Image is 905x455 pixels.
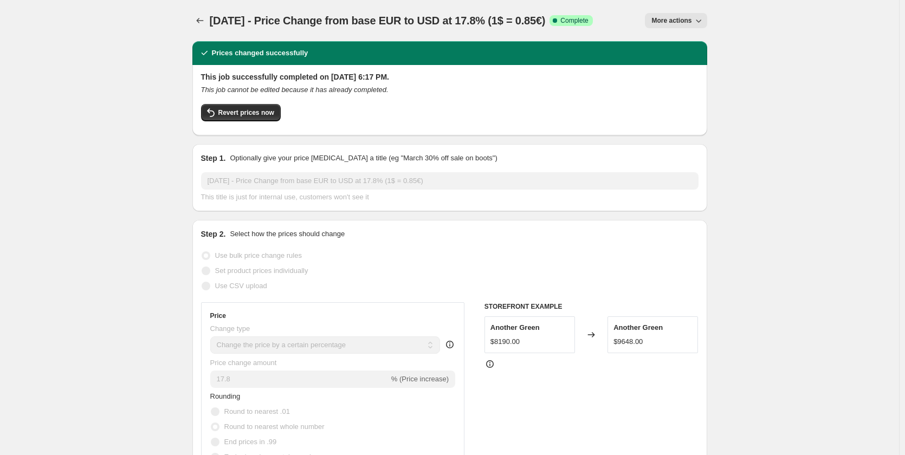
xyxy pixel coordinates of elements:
span: Rounding [210,392,241,400]
button: Revert prices now [201,104,281,121]
h2: Step 1. [201,153,226,164]
span: More actions [651,16,691,25]
input: 30% off holiday sale [201,172,699,190]
button: Price change jobs [192,13,208,28]
h6: STOREFRONT EXAMPLE [484,302,699,311]
h2: Step 2. [201,229,226,239]
h2: This job successfully completed on [DATE] 6:17 PM. [201,71,699,82]
input: -15 [210,370,389,388]
span: Another Green [490,323,540,331]
span: Price change amount [210,359,277,367]
span: % (Price increase) [391,375,449,383]
h3: Price [210,311,226,320]
span: Use bulk price change rules [215,251,302,259]
span: Round to nearest .01 [224,407,290,415]
span: Complete [560,16,588,25]
p: Select how the prices should change [230,229,345,239]
p: Optionally give your price [MEDICAL_DATA] a title (eg "March 30% off sale on boots") [230,153,497,164]
div: $8190.00 [490,336,520,347]
span: Change type [210,324,250,333]
span: Round to nearest whole number [224,422,325,431]
div: $9648.00 [613,336,643,347]
i: This job cannot be edited because it has already completed. [201,86,389,94]
span: [DATE] - Price Change from base EUR to USD at 17.8% (1$ = 0.85€) [210,15,546,27]
span: This title is just for internal use, customers won't see it [201,193,369,201]
button: More actions [645,13,707,28]
span: Set product prices individually [215,266,308,275]
span: End prices in .99 [224,438,277,446]
div: help [444,339,455,350]
span: Revert prices now [218,108,274,117]
span: Use CSV upload [215,282,267,290]
h2: Prices changed successfully [212,48,308,58]
span: Another Green [613,323,663,331]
